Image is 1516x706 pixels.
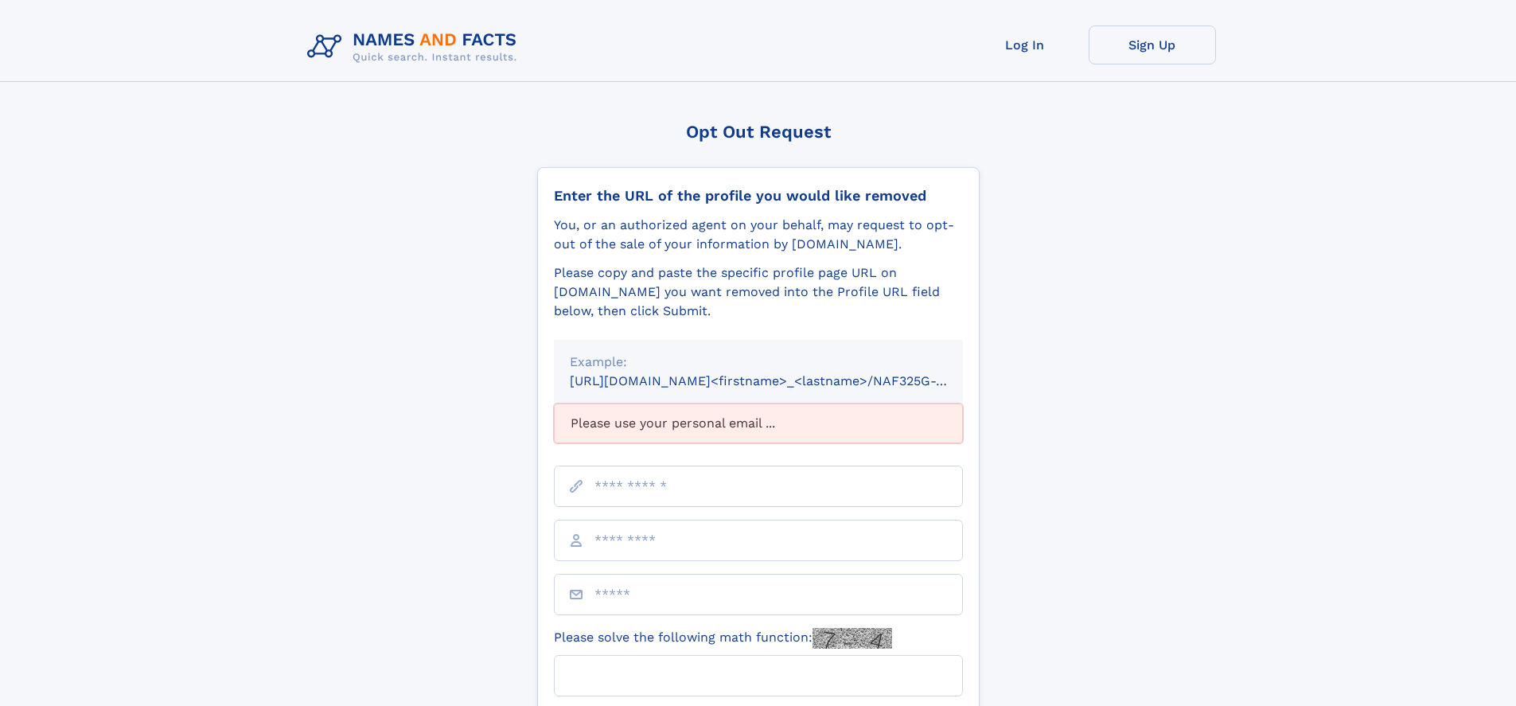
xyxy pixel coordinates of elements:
div: Opt Out Request [537,122,980,142]
small: [URL][DOMAIN_NAME]<firstname>_<lastname>/NAF325G-xxxxxxxx [570,373,993,388]
img: Logo Names and Facts [301,25,530,68]
div: Please use your personal email ... [554,404,963,443]
a: Log In [961,25,1089,64]
div: You, or an authorized agent on your behalf, may request to opt-out of the sale of your informatio... [554,216,963,254]
label: Please solve the following math function: [554,628,892,649]
div: Please copy and paste the specific profile page URL on [DOMAIN_NAME] you want removed into the Pr... [554,263,963,321]
div: Example: [570,353,947,372]
div: Enter the URL of the profile you would like removed [554,187,963,205]
a: Sign Up [1089,25,1216,64]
